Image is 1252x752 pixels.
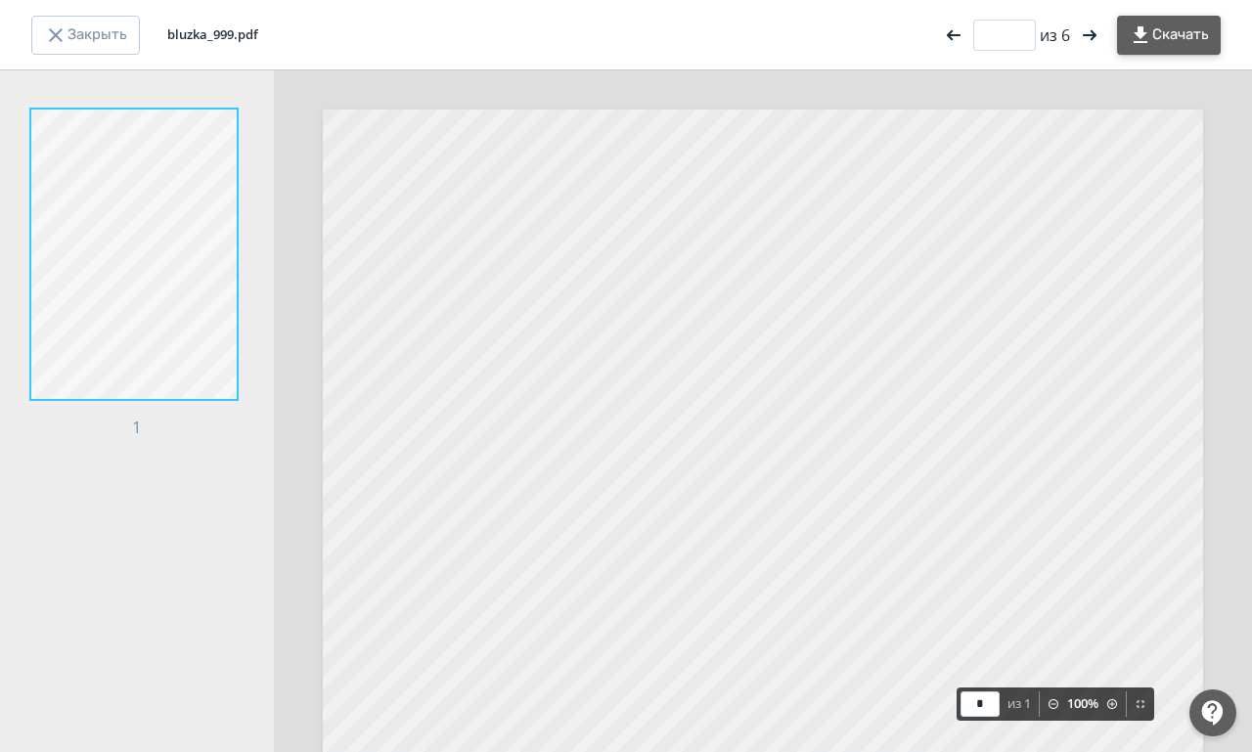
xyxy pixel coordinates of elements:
button: Закрыть [31,16,140,55]
div: из 6 [942,20,1101,51]
div: из 1 [1007,694,1031,714]
button: Скачать [1117,16,1221,55]
div: bluzka_999.pdf [167,25,258,45]
div: 100 % [1067,694,1098,714]
div: 1 [31,110,243,440]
